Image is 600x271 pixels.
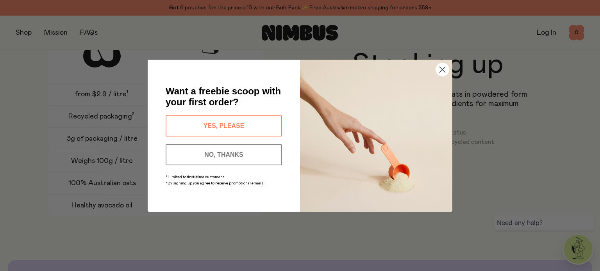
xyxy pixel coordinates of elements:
button: NO, THANKS [166,144,282,165]
button: Close dialog [436,63,449,76]
img: c0d45117-8e62-4a02-9742-374a5db49d45.jpeg [300,60,452,212]
span: Want a freebie scoop with your first order? [166,86,281,107]
span: *Limited to first-time customers [166,175,224,179]
button: YES, PLEASE [166,115,282,136]
span: *By signing up you agree to receive promotional emails [166,181,263,185]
